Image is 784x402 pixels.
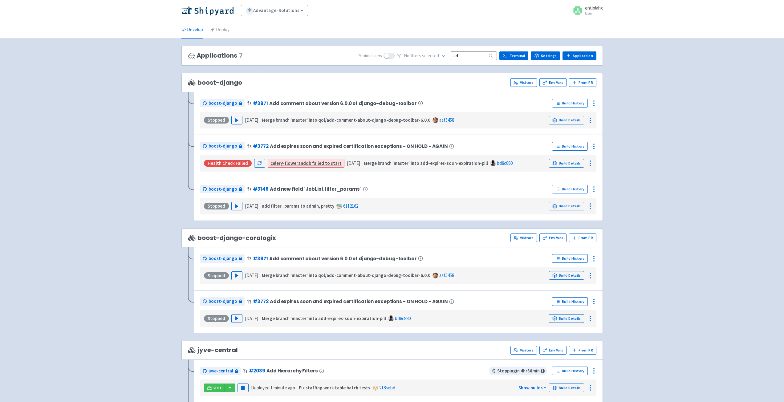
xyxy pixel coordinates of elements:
[253,143,269,149] a: #3772
[549,159,584,168] a: Build Details
[209,143,237,150] span: boost-django
[181,21,203,39] a: Develop
[251,385,295,391] span: Deployed
[188,52,243,59] h3: Applications
[510,233,537,242] a: Visitors
[245,203,258,209] time: [DATE]
[539,78,567,87] a: Env Vars
[200,297,245,306] a: boost-django
[585,11,603,15] small: User
[364,160,488,166] strong: Merge branch 'master' into add-expires-soon-expiration-pill
[552,297,588,306] a: Build History
[200,185,245,193] a: boost-django
[569,6,603,15] a: entiolahx User
[510,78,537,87] a: Visitors
[188,79,242,86] span: boost-django
[262,272,430,278] strong: Merge branch 'master' into qol/add-comment-about-django-debug-toolbar-6.0.0
[253,298,269,305] a: #3772
[253,186,269,192] a: #3148
[181,6,234,15] img: Shipyard logo
[347,160,360,166] time: [DATE]
[549,116,584,124] a: Build Details
[231,271,242,280] button: Play
[204,203,229,209] div: Stopped
[262,203,334,209] strong: add filter_params to admin, pretty
[497,160,513,166] a: bd8c880
[549,384,584,392] a: Build Details
[200,367,241,375] a: jyve-central
[270,299,448,304] span: Add expires soon and expired certification exceptions - ON HOLD - AGAIN
[200,142,245,150] a: boost-django
[552,99,588,108] a: Build History
[269,101,417,106] span: Add comment about version 6.0.0 of django-debug-toolbar
[343,203,358,209] a: 6112162
[238,384,249,392] button: Pause
[262,315,386,321] strong: Merge branch 'master' into add-expires-soon-expiration-pill
[270,186,362,192] span: Add new field `JobList.filter_params`
[585,5,603,11] span: entiolahx
[209,367,233,375] span: jyve-central
[489,367,547,375] span: Stopping in 4 hr 58 min
[213,385,221,390] span: Visit
[395,315,411,321] a: bd8c880
[209,186,237,193] span: boost-django
[245,315,258,321] time: [DATE]
[552,185,588,193] a: Build History
[270,160,298,166] strong: celery-flower
[306,160,311,166] strong: db
[209,298,237,305] span: boost-django
[270,144,448,149] span: Add expires soon and expired certification exceptions - ON HOLD - AGAIN
[200,254,245,263] a: boost-django
[249,367,265,374] a: #2039
[563,51,596,60] a: Application
[241,5,308,16] a: Advantage-Solutions
[299,385,370,391] strong: Fix staffing work table batch tests
[422,53,439,59] span: selected
[210,21,230,39] a: Deploy
[404,52,439,59] span: No filter s
[439,117,454,123] a: aaf5458
[569,78,596,87] button: From PR
[253,100,268,107] a: #3971
[253,255,268,262] a: #3971
[231,116,242,124] button: Play
[204,384,225,392] a: Visit
[204,160,252,167] div: Health check failed
[549,314,584,323] a: Build Details
[569,233,596,242] button: From PR
[188,347,238,354] span: jyve-central
[245,117,258,123] time: [DATE]
[451,51,497,60] input: Search...
[518,385,546,391] a: Show builds +
[358,52,382,59] span: Minimal view
[531,51,560,60] a: Settings
[231,202,242,210] button: Play
[439,272,454,278] a: aaf5458
[204,117,229,124] div: Stopped
[269,256,417,261] span: Add comment about version 6.0.0 of django-debug-toolbar
[239,52,243,59] span: 7
[231,314,242,323] button: Play
[552,367,588,375] a: Build History
[499,51,528,60] a: Terminal
[204,272,229,279] div: Stopped
[270,160,342,166] a: celery-floweranddb failed to start
[510,346,537,355] a: Visitors
[245,272,258,278] time: [DATE]
[552,254,588,263] a: Build History
[188,234,276,242] span: boost-django-coralogix
[539,233,567,242] a: Env Vars
[200,99,245,108] a: boost-django
[262,117,430,123] strong: Merge branch 'master' into qol/add-comment-about-django-debug-toolbar-6.0.0
[549,202,584,210] a: Build Details
[204,315,229,322] div: Stopped
[539,346,567,355] a: Env Vars
[549,271,584,280] a: Build Details
[379,385,395,391] a: 2185ebd
[270,385,295,391] time: 1 minute ago
[266,368,318,373] span: Add Hierarchy Filters
[209,255,237,262] span: boost-django
[209,100,237,107] span: boost-django
[552,142,588,151] a: Build History
[569,346,596,355] button: From PR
